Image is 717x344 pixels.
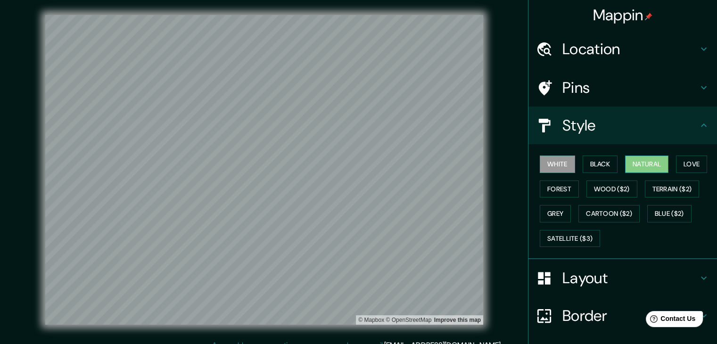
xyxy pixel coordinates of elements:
[562,78,698,97] h4: Pins
[593,6,653,25] h4: Mappin
[358,317,384,323] a: Mapbox
[562,116,698,135] h4: Style
[540,156,575,173] button: White
[540,180,579,198] button: Forest
[540,205,571,222] button: Grey
[434,317,481,323] a: Map feedback
[45,15,483,325] canvas: Map
[633,307,707,334] iframe: Help widget launcher
[528,106,717,144] div: Style
[540,230,600,247] button: Satellite ($3)
[528,297,717,335] div: Border
[645,13,652,20] img: pin-icon.png
[528,259,717,297] div: Layout
[676,156,707,173] button: Love
[528,30,717,68] div: Location
[386,317,431,323] a: OpenStreetMap
[645,180,700,198] button: Terrain ($2)
[562,269,698,287] h4: Layout
[562,306,698,325] h4: Border
[586,180,637,198] button: Wood ($2)
[625,156,668,173] button: Natural
[578,205,640,222] button: Cartoon ($2)
[528,69,717,106] div: Pins
[562,40,698,58] h4: Location
[583,156,618,173] button: Black
[647,205,692,222] button: Blue ($2)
